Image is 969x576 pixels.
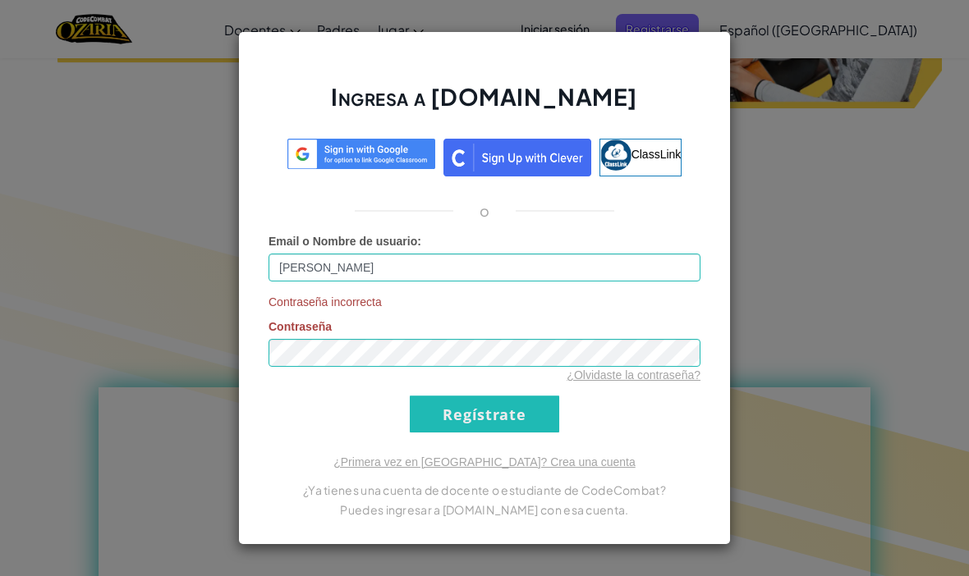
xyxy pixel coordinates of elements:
span: Email o Nombre de usuario [269,235,417,248]
span: ClassLink [631,148,682,161]
img: clever_sso_button@2x.png [443,139,591,176]
label: : [269,233,421,249]
span: Contraseña [269,320,332,333]
h2: Ingresa a [DOMAIN_NAME] [269,81,700,129]
p: o [480,201,489,221]
input: Regístrate [410,395,559,432]
img: log-in-google-sso.svg [287,139,435,169]
p: Puedes ingresar a [DOMAIN_NAME] con esa cuenta. [269,500,700,519]
a: ¿Primera vez en [GEOGRAPHIC_DATA]? Crea una cuenta [333,455,636,469]
p: ¿Ya tienes una cuenta de docente o estudiante de CodeCombat? [269,480,700,500]
img: classlink-logo-small.png [600,139,631,171]
a: ¿Olvidaste la contraseña? [567,368,700,382]
span: Contraseña incorrecta [269,294,700,310]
